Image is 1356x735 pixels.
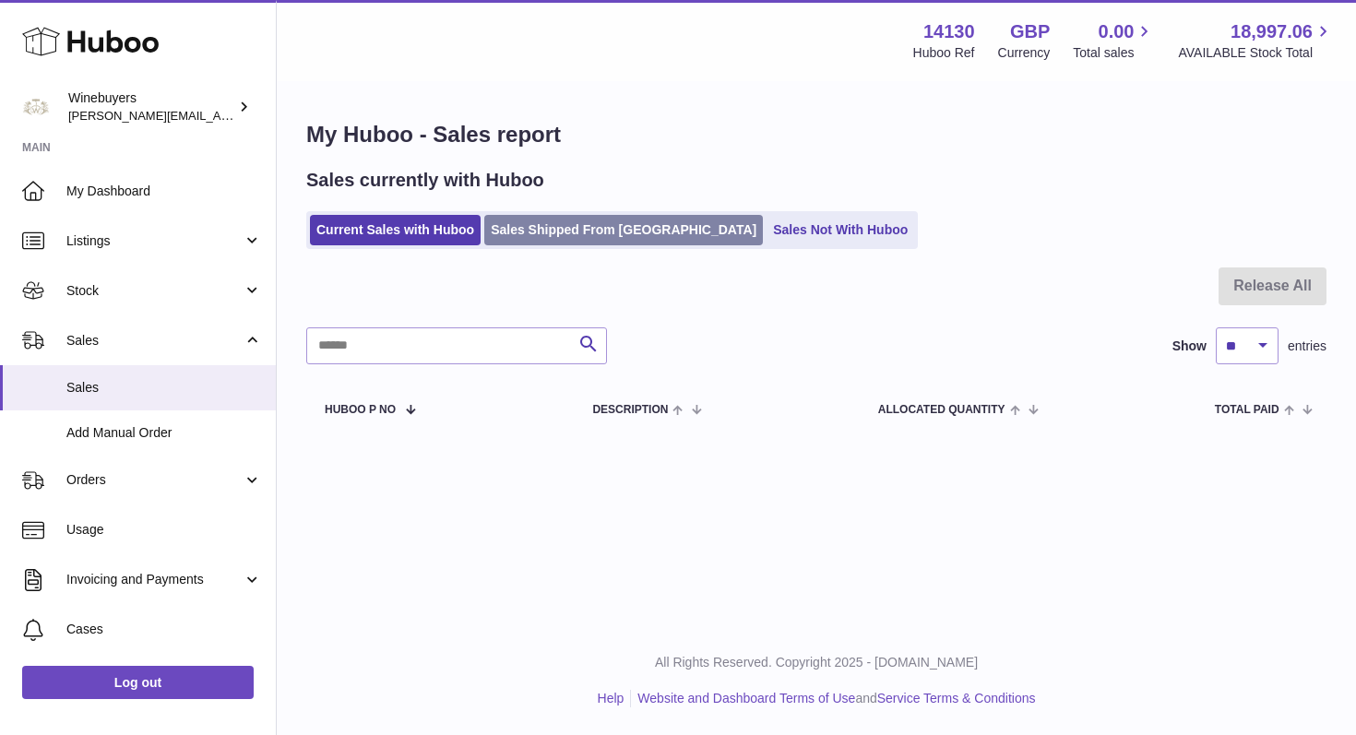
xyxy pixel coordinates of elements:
[66,471,243,489] span: Orders
[1178,44,1334,62] span: AVAILABLE Stock Total
[1231,19,1313,44] span: 18,997.06
[1178,19,1334,62] a: 18,997.06 AVAILABLE Stock Total
[66,424,262,442] span: Add Manual Order
[66,621,262,638] span: Cases
[22,93,50,121] img: peter@winebuyers.com
[66,183,262,200] span: My Dashboard
[631,690,1035,707] li: and
[1073,19,1155,62] a: 0.00 Total sales
[913,44,975,62] div: Huboo Ref
[66,232,243,250] span: Listings
[306,120,1326,149] h1: My Huboo - Sales report
[878,404,1005,416] span: ALLOCATED Quantity
[1010,19,1050,44] strong: GBP
[306,168,544,193] h2: Sales currently with Huboo
[66,379,262,397] span: Sales
[923,19,975,44] strong: 14130
[1073,44,1155,62] span: Total sales
[877,691,1036,705] a: Service Terms & Conditions
[68,108,370,123] span: [PERSON_NAME][EMAIL_ADDRESS][DOMAIN_NAME]
[1288,338,1326,355] span: entries
[767,215,914,245] a: Sales Not With Huboo
[484,215,763,245] a: Sales Shipped From [GEOGRAPHIC_DATA]
[598,691,624,705] a: Help
[66,332,243,350] span: Sales
[66,282,243,300] span: Stock
[1215,404,1279,416] span: Total paid
[637,691,855,705] a: Website and Dashboard Terms of Use
[325,404,396,416] span: Huboo P no
[998,44,1051,62] div: Currency
[1172,338,1207,355] label: Show
[592,404,668,416] span: Description
[68,89,234,124] div: Winebuyers
[66,571,243,588] span: Invoicing and Payments
[310,215,481,245] a: Current Sales with Huboo
[1099,19,1135,44] span: 0.00
[291,654,1341,671] p: All Rights Reserved. Copyright 2025 - [DOMAIN_NAME]
[22,666,254,699] a: Log out
[66,521,262,539] span: Usage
